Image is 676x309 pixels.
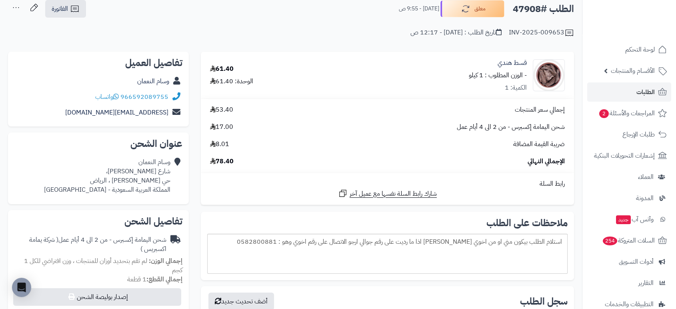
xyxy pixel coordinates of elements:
span: الطلبات [636,86,655,98]
h2: عنوان الشحن [14,139,182,148]
a: أدوات التسويق [587,252,671,271]
h2: الطلب #47908 [513,1,574,17]
div: Open Intercom Messenger [12,278,31,297]
span: أدوات التسويق [619,256,654,267]
button: معلق [440,0,504,17]
div: استلام الطلب بيكون مني او من اخوي [PERSON_NAME] اذا ما رديت على رقم جوالي ارجو الاتصال على رقم اخ... [207,234,568,274]
span: 8.01 [210,140,229,149]
h2: تفاصيل الشحن [14,217,182,226]
a: لوحة التحكم [587,40,671,59]
span: إجمالي سعر المنتجات [515,105,565,114]
a: المدونة [587,189,671,208]
span: 2 [599,109,609,118]
img: logo-2.png [622,22,668,38]
span: شحن اليمامة إكسبرس - من 2 الى 4 أيام عمل [457,122,565,132]
a: السلات المتروكة254 [587,231,671,250]
span: التقارير [638,277,654,289]
a: الطلبات [587,82,671,102]
a: وسام النعمان [137,76,169,86]
a: قسط هندي [498,58,527,68]
span: شارك رابط السلة نفسها مع عميل آخر [350,189,437,199]
strong: إجمالي الوزن: [149,256,182,266]
a: [EMAIL_ADDRESS][DOMAIN_NAME] [65,108,168,117]
span: 254 [602,236,618,246]
span: إشعارات التحويلات البنكية [594,150,655,161]
strong: إجمالي القطع: [146,275,182,284]
small: - الوزن المطلوب : 1 كيلو [469,70,527,80]
a: شارك رابط السلة نفسها مع عميل آخر [338,189,437,199]
span: جديد [616,215,631,224]
span: العملاء [638,171,654,183]
small: [DATE] - 9:55 ص [399,5,439,13]
span: المدونة [636,193,654,204]
span: السلات المتروكة [602,235,655,246]
span: لوحة التحكم [625,44,655,55]
a: واتساب [95,92,119,102]
button: إصدار بوليصة الشحن [13,288,181,306]
div: وسام النعمان شارع [PERSON_NAME]، حي [PERSON_NAME] ، الرياض المملكة العربية السعودية - [GEOGRAPHIC... [44,158,170,194]
div: شحن اليمامة إكسبرس - من 2 الى 4 أيام عمل [14,235,166,254]
a: المراجعات والأسئلة2 [587,104,671,123]
span: الفاتورة [52,4,68,14]
h2: ملاحظات على الطلب [207,218,568,228]
span: وآتس آب [615,214,654,225]
span: المراجعات والأسئلة [598,108,655,119]
a: 966592089755 [120,92,168,102]
div: 61.40 [210,64,234,74]
span: الأقسام والمنتجات [611,65,655,76]
span: 17.00 [210,122,233,132]
span: ضريبة القيمة المضافة [513,140,565,149]
h3: سجل الطلب [520,297,568,306]
div: رابط السلة [204,179,571,189]
img: 1667662069-Saussurea%20Costus%20Whole-90x90.jpg [533,59,564,91]
a: التقارير [587,273,671,293]
span: 78.40 [210,157,234,166]
div: تاريخ الطلب : [DATE] - 12:17 ص [410,28,502,37]
span: 53.40 [210,105,233,114]
span: طلبات الإرجاع [622,129,655,140]
span: لم تقم بتحديد أوزان للمنتجات ، وزن افتراضي للكل 1 كجم [24,256,182,275]
a: إشعارات التحويلات البنكية [587,146,671,165]
div: الكمية: 1 [505,83,527,92]
div: الوحدة: 61.40 [210,77,253,86]
a: العملاء [587,167,671,187]
span: الإجمالي النهائي [528,157,565,166]
span: ( شركة يمامة اكسبريس ) [29,235,166,254]
div: INV-2025-009653 [509,28,574,38]
small: 1 قطعة [127,275,182,284]
a: وآتس آبجديد [587,210,671,229]
h2: تفاصيل العميل [14,58,182,68]
a: طلبات الإرجاع [587,125,671,144]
